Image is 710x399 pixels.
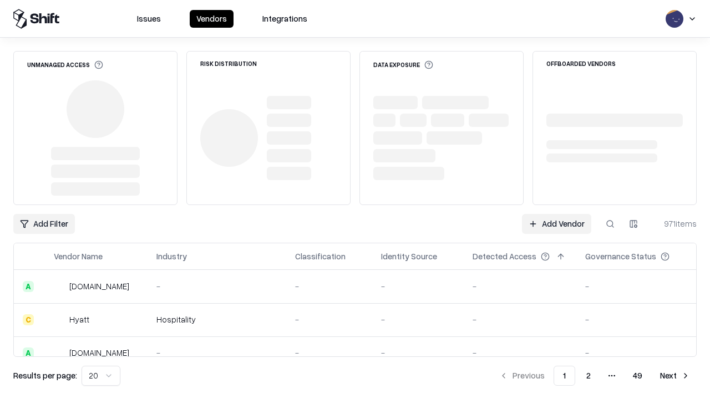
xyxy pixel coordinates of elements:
button: Add Filter [13,214,75,234]
a: Add Vendor [522,214,591,234]
div: Classification [295,250,346,262]
div: Industry [156,250,187,262]
div: [DOMAIN_NAME] [69,347,129,359]
div: Governance Status [585,250,656,262]
div: - [381,280,455,292]
div: - [295,280,363,292]
div: Hospitality [156,314,277,325]
div: Data Exposure [373,60,433,69]
img: Hyatt [54,314,65,325]
button: Issues [130,10,168,28]
button: 2 [577,366,600,386]
div: - [295,314,363,325]
div: - [295,347,363,359]
div: - [156,347,277,359]
div: A [23,281,34,292]
div: A [23,347,34,359]
button: 49 [624,366,651,386]
p: Results per page: [13,370,77,381]
nav: pagination [493,366,697,386]
div: - [473,347,567,359]
div: Unmanaged Access [27,60,103,69]
div: Risk Distribution [200,60,257,66]
button: Next [653,366,697,386]
div: - [585,347,687,359]
div: Detected Access [473,250,536,262]
div: Hyatt [69,314,89,325]
div: Offboarded Vendors [546,60,616,66]
div: - [381,347,455,359]
div: C [23,314,34,325]
div: Identity Source [381,250,437,262]
div: - [473,280,567,292]
button: Integrations [256,10,314,28]
div: - [585,280,687,292]
button: 1 [554,366,575,386]
img: primesec.co.il [54,347,65,359]
div: - [381,314,455,325]
button: Vendors [190,10,234,28]
div: - [156,280,277,292]
div: - [585,314,687,325]
div: Vendor Name [54,250,103,262]
div: - [473,314,567,325]
div: [DOMAIN_NAME] [69,280,129,292]
img: intrado.com [54,281,65,292]
div: 971 items [652,218,697,229]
